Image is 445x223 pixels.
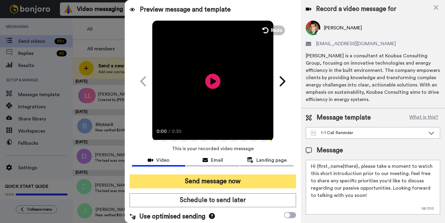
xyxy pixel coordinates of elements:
[139,212,205,221] span: Use optimised sending
[130,174,296,188] button: Send message now
[130,193,296,207] button: Schedule to send later
[306,52,440,103] div: [PERSON_NAME] is a consultant at Koubaa Consulting Group, focusing on innovative technologies and...
[211,157,223,164] span: Email
[256,157,287,164] span: Landing page
[306,160,440,215] textarea: Hi {first_name|there}, please take a moment to watch this short introduction prior to our meeting...
[157,128,167,135] span: 0:00
[317,146,343,155] span: Message
[168,128,170,135] span: /
[407,113,440,122] button: What is this?
[156,157,170,164] span: Video
[317,113,371,122] span: Message template
[172,142,254,155] span: This is your recorded video message
[311,131,316,136] img: Message-temps.svg
[172,128,182,135] span: 0:30
[311,130,425,136] div: 1-1 Call Reminder
[316,40,396,47] span: [EMAIL_ADDRESS][DOMAIN_NAME]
